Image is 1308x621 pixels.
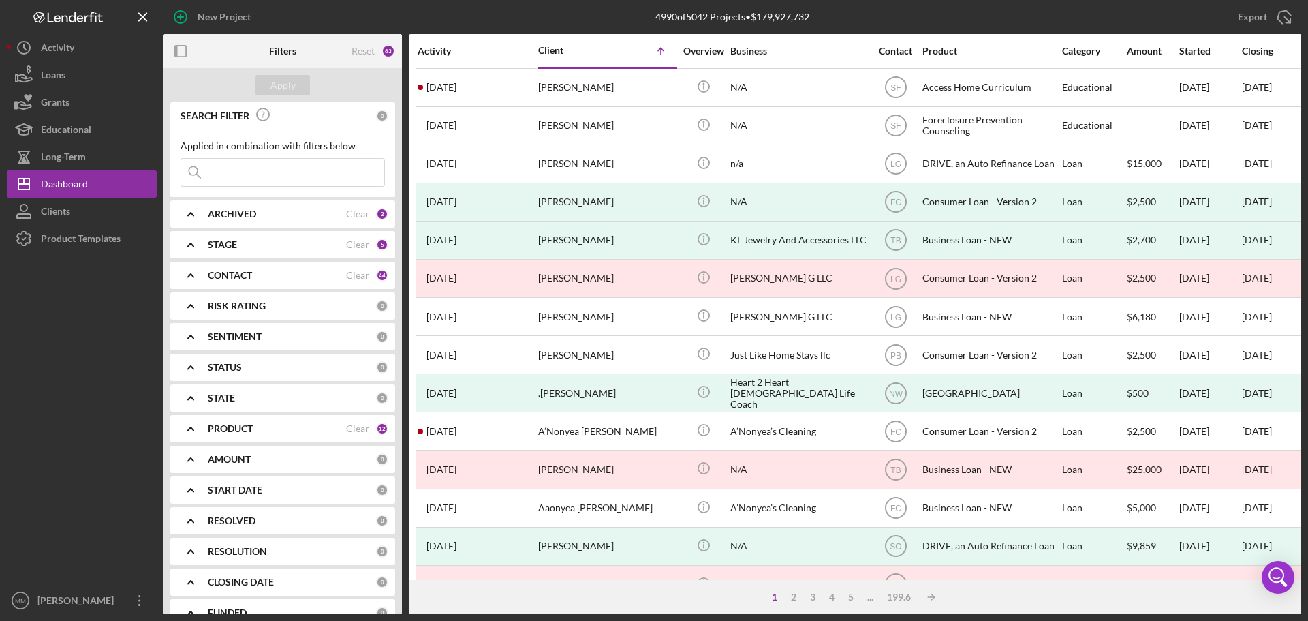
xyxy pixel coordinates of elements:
[1242,349,1272,361] time: [DATE]
[376,423,388,435] div: 12
[870,46,921,57] div: Contact
[41,143,86,174] div: Long-Term
[892,580,900,590] text: IN
[376,392,388,404] div: 0
[381,44,395,58] div: 63
[922,375,1059,411] div: [GEOGRAPHIC_DATA]
[730,413,867,449] div: A’Nonyea’s Cleaning
[426,120,456,131] time: 2024-06-12 16:36
[890,83,901,93] text: SF
[1062,299,1125,335] div: Loan
[922,46,1059,57] div: Product
[1179,490,1241,526] div: [DATE]
[890,427,901,436] text: FC
[7,116,157,143] button: Educational
[538,490,674,526] div: Aaonyea [PERSON_NAME]
[1062,70,1125,106] div: Educational
[538,222,674,258] div: [PERSON_NAME]
[1127,375,1178,411] div: $500
[922,490,1059,526] div: Business Loan - NEW
[346,423,369,434] div: Clear
[922,528,1059,564] div: DRIVE, an Auto Refinance Loan
[352,46,375,57] div: Reset
[208,331,262,342] b: SENTIMENT
[426,541,456,551] time: 2022-11-17 22:39
[1127,451,1178,487] div: $25,000
[1127,222,1178,258] div: $2,700
[7,170,157,198] a: Dashboard
[1062,490,1125,526] div: Loan
[538,337,674,373] div: [PERSON_NAME]
[890,350,901,360] text: PB
[1062,413,1125,449] div: Loan
[730,108,867,144] div: N/A
[208,301,266,312] b: RISK RATING
[1127,146,1178,182] div: $15,000
[765,592,784,603] div: 1
[208,423,253,434] b: PRODUCT
[208,607,247,618] b: FUNDED
[1179,222,1241,258] div: [DATE]
[922,108,1059,144] div: Foreclosure Prevention Counseling
[730,375,867,411] div: Heart 2 Heart [DEMOGRAPHIC_DATA] Life Coach
[1062,46,1125,57] div: Category
[655,12,809,22] div: 4990 of 5042 Projects • $179,927,732
[538,375,674,411] div: .[PERSON_NAME]
[1242,119,1272,131] time: [DATE]
[1062,451,1125,487] div: Loan
[346,209,369,219] div: Clear
[538,528,674,564] div: [PERSON_NAME]
[678,46,729,57] div: Overview
[922,451,1059,487] div: Business Loan - NEW
[426,273,456,284] time: 2025-02-18 20:21
[922,566,1059,603] div: Business Loan - NEW
[1127,184,1178,220] div: $2,500
[1179,451,1241,487] div: [DATE]
[1179,375,1241,411] div: [DATE]
[208,209,256,219] b: ARCHIVED
[1179,260,1241,297] div: [DATE]
[15,597,26,605] text: MM
[163,3,264,31] button: New Project
[730,70,867,106] div: N/A
[784,592,803,603] div: 2
[376,239,388,251] div: 5
[376,453,388,466] div: 0
[730,46,867,57] div: Business
[538,184,674,220] div: [PERSON_NAME]
[1127,490,1178,526] div: $5,000
[730,222,867,258] div: KL Jewelry And Accessories LLC
[922,337,1059,373] div: Consumer Loan - Version 2
[41,198,70,228] div: Clients
[41,170,88,201] div: Dashboard
[890,160,901,169] text: LG
[922,260,1059,297] div: Consumer Loan - Version 2
[1179,46,1241,57] div: Started
[426,234,456,245] time: 2024-02-27 13:56
[41,225,121,256] div: Product Templates
[208,393,235,404] b: STATE
[538,451,674,487] div: [PERSON_NAME]
[1062,337,1125,373] div: Loan
[208,270,252,281] b: CONTACT
[376,484,388,496] div: 0
[730,146,867,182] div: n/a
[1242,578,1275,590] time: 4 weeks
[1242,196,1272,207] div: [DATE]
[7,198,157,225] button: Clients
[41,116,91,147] div: Educational
[1062,375,1125,411] div: Loan
[1242,311,1272,322] time: [DATE]
[269,46,296,57] b: Filters
[730,451,867,487] div: N/A
[376,110,388,122] div: 0
[730,184,867,220] div: N/A
[730,566,867,603] div: Afrizen Creatives
[1242,541,1272,551] div: [DATE]
[1179,337,1241,373] div: [DATE]
[1179,184,1241,220] div: [DATE]
[538,146,674,182] div: [PERSON_NAME]
[1062,528,1125,564] div: Loan
[255,75,310,95] button: Apply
